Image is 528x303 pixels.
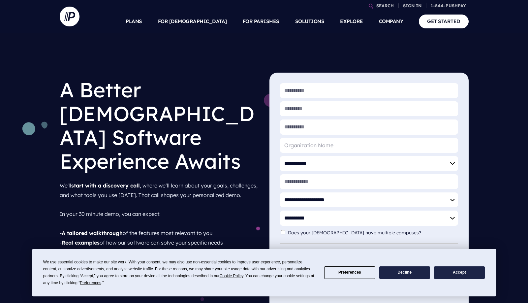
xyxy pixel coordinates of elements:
[126,10,142,33] a: PLANS
[60,73,259,178] h1: A Better [DEMOGRAPHIC_DATA] Software Experience Awaits
[220,274,243,278] span: Cookie Policy
[43,259,316,286] div: We use essential cookies to make our site work. With your consent, we may also use non-essential ...
[280,243,458,264] div: By filling out the form you consent to receive information from Pushpay at the email address or t...
[340,10,363,33] a: EXPLORE
[379,10,403,33] a: COMPANY
[295,10,325,33] a: SOLUTIONS
[288,230,424,236] label: Does your [DEMOGRAPHIC_DATA] have multiple campuses?
[62,239,100,246] strong: Real examples
[434,266,485,279] button: Accept
[80,281,101,285] span: Preferences
[379,266,430,279] button: Decline
[280,138,458,153] input: Organization Name
[324,266,375,279] button: Preferences
[32,249,496,296] div: Cookie Consent Prompt
[419,15,469,28] a: GET STARTED
[243,10,279,33] a: FOR PARISHES
[62,230,123,236] strong: A tailored walkthrough
[60,178,259,279] p: We'll , where we’ll learn about your goals, challenges, and what tools you use [DATE]. That call ...
[158,10,227,33] a: FOR [DEMOGRAPHIC_DATA]
[71,182,140,189] strong: start with a discovery call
